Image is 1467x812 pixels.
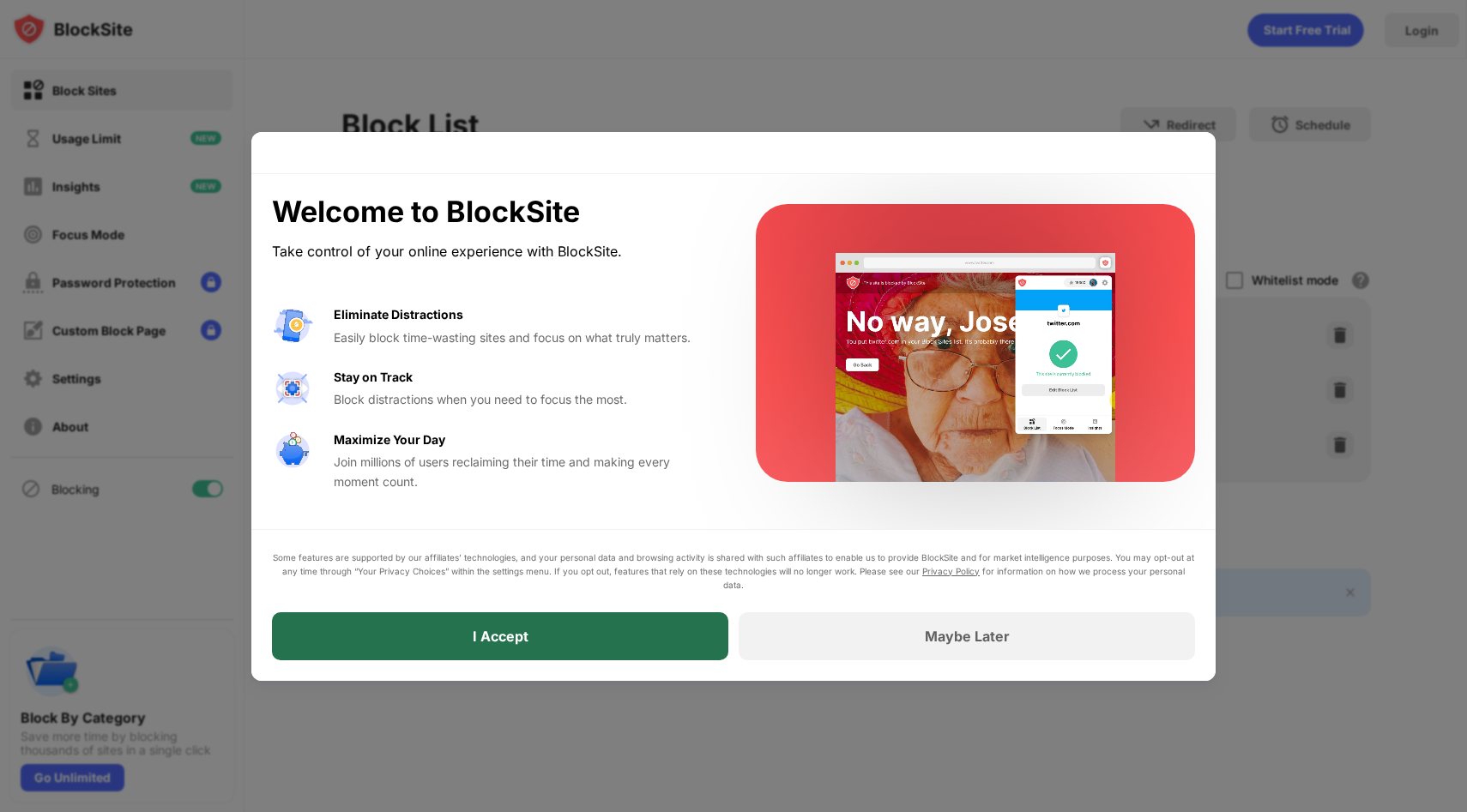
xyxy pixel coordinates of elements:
[272,305,313,346] img: value-avoid-distractions.svg
[272,550,1195,592] div: Some features are supported by our affiliates’ technologies, and your personal data and browsing ...
[272,430,313,472] img: value-safe-time.svg
[334,390,715,409] div: Block distractions when you need to focus the most.
[272,368,313,409] img: value-focus.svg
[334,328,715,347] div: Easily block time-wasting sites and focus on what truly matters.
[334,430,445,449] div: Maximize Your Day
[925,628,1010,645] div: Maybe Later
[272,195,715,230] div: Welcome to BlockSite
[272,239,715,264] div: Take control of your online experience with BlockSite.
[922,566,980,576] a: Privacy Policy
[334,305,463,324] div: Eliminate Distractions
[334,368,413,387] div: Stay on Track
[473,628,528,645] div: I Accept
[334,453,715,491] div: Join millions of users reclaiming their time and making every moment count.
